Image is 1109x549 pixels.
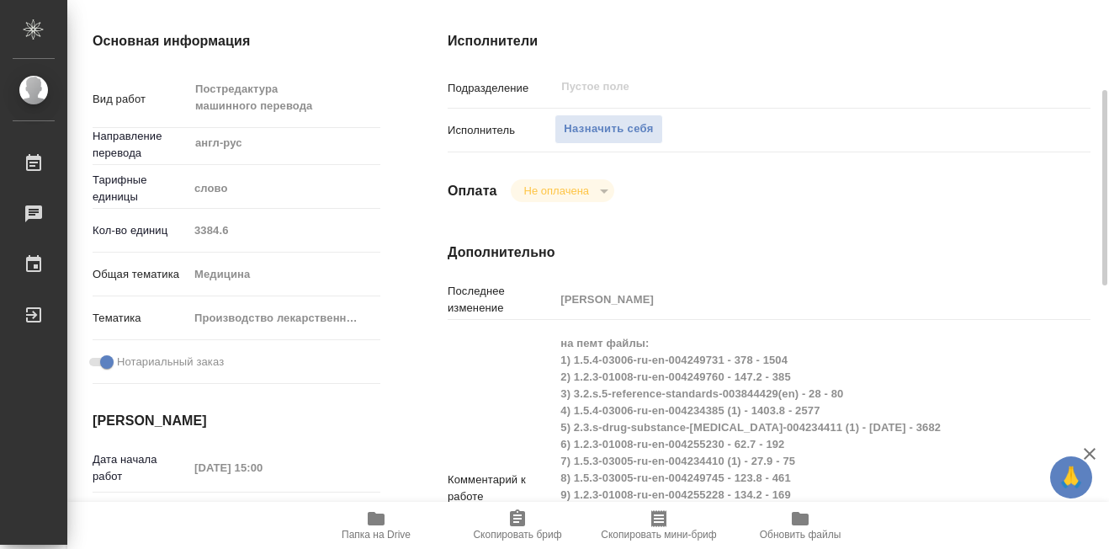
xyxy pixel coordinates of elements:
[448,283,554,317] p: Последнее изменение
[93,451,188,485] p: Дата начала работ
[342,529,411,541] span: Папка на Drive
[511,179,614,202] div: Не оплачена
[448,122,554,139] p: Исполнитель
[554,287,1037,312] input: Пустое поле
[188,174,380,203] div: слово
[93,172,188,205] p: Тарифные единицы
[93,266,188,283] p: Общая тематика
[188,218,380,243] input: Пустое поле
[93,222,188,239] p: Кол-во единиц
[448,472,554,505] p: Комментарий к работе
[93,128,188,162] p: Направление перевода
[448,243,1090,263] h4: Дополнительно
[730,502,871,549] button: Обновить файлы
[1057,460,1085,495] span: 🙏
[519,184,594,198] button: Не оплачена
[473,529,561,541] span: Скопировать бриф
[93,91,188,108] p: Вид работ
[448,31,1090,51] h4: Исполнители
[93,310,188,327] p: Тематика
[760,529,841,541] span: Обновить файлы
[93,499,188,533] p: Факт. дата начала работ
[305,502,447,549] button: Папка на Drive
[448,181,497,201] h4: Оплата
[188,304,380,333] div: Производство лекарственных препаратов
[564,120,653,139] span: Назначить себя
[588,502,730,549] button: Скопировать мини-бриф
[188,456,336,480] input: Пустое поле
[93,31,380,51] h4: Основная информация
[554,115,662,144] button: Назначить себя
[188,260,380,289] div: Медицина
[601,529,716,541] span: Скопировать мини-бриф
[117,354,224,370] span: Нотариальный заказ
[93,411,380,431] h4: [PERSON_NAME]
[448,80,554,97] p: Подразделение
[1050,456,1092,498] button: 🙏
[560,77,997,97] input: Пустое поле
[447,502,588,549] button: Скопировать бриф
